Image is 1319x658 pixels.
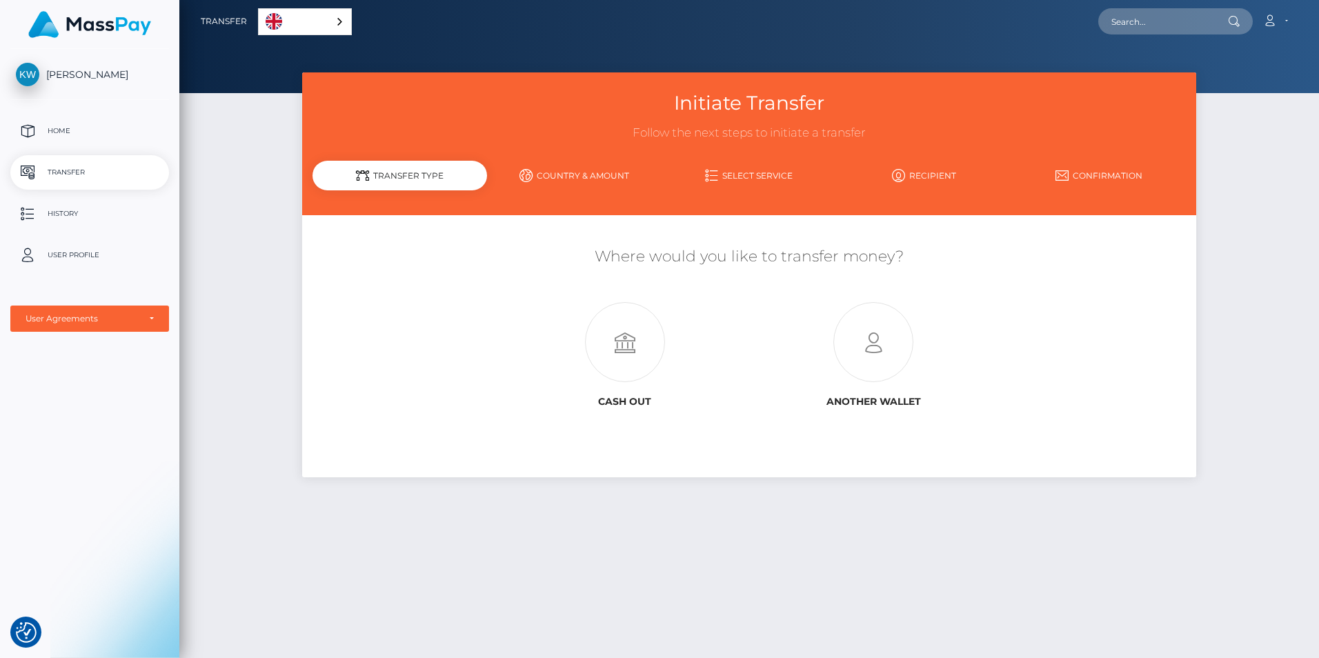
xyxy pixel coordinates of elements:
[760,396,987,408] h6: Another wallet
[1098,8,1228,34] input: Search...
[16,121,163,141] p: Home
[10,155,169,190] a: Transfer
[16,622,37,643] button: Consent Preferences
[313,125,1187,141] h3: Follow the next steps to initiate a transfer
[28,11,151,38] img: MassPay
[313,161,487,190] div: Transfer Type
[10,197,169,231] a: History
[26,313,139,324] div: User Agreements
[10,114,169,148] a: Home
[16,622,37,643] img: Revisit consent button
[662,163,836,188] a: Select Service
[511,396,739,408] h6: Cash out
[1011,163,1186,188] a: Confirmation
[10,306,169,332] button: User Agreements
[313,246,1187,268] h5: Where would you like to transfer money?
[16,245,163,266] p: User Profile
[258,8,352,35] aside: Language selected: English
[487,163,662,188] a: Country & Amount
[837,163,1011,188] a: Recipient
[10,238,169,272] a: User Profile
[10,68,169,81] span: [PERSON_NAME]
[201,7,247,36] a: Transfer
[16,162,163,183] p: Transfer
[313,90,1187,117] h3: Initiate Transfer
[16,203,163,224] p: History
[259,9,351,34] a: English
[258,8,352,35] div: Language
